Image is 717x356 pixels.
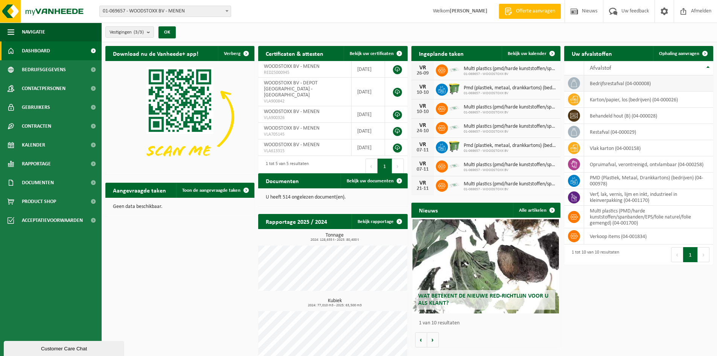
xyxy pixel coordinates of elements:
span: 01-069657 - WOODSTOXX BV - MENEN [100,6,231,17]
span: Offerte aanvragen [514,8,557,15]
span: Contracten [22,117,51,136]
td: multi plastics (PMD/harde kunststoffen/spanbanden/EPS/folie naturel/folie gemengd) (04-001700) [584,206,713,228]
div: 07-11 [415,167,430,172]
span: Kalender [22,136,45,154]
span: Pmd (plastiek, metaal, drankkartons) (bedrijven) [464,85,557,91]
button: Next [392,159,404,174]
span: WOODSTOXX BV - MENEN [264,142,320,148]
a: Toon de aangevraagde taken [176,183,254,198]
td: verkoop items (04-001834) [584,228,713,244]
span: WOODSTOXX BV - MENEN [264,109,320,115]
span: Vestigingen [110,27,144,38]
div: VR [415,65,430,71]
button: Previous [671,247,683,262]
span: Pmd (plastiek, metaal, drankkartons) (bedrijven) [464,143,557,149]
span: 2024: 77,010 m3 - 2025: 63,500 m3 [262,304,407,307]
td: PMD (Plastiek, Metaal, Drankkartons) (bedrijven) (04-000978) [584,173,713,189]
span: Multi plastics (pmd/harde kunststoffen/spanbanden/eps/folie naturel/folie gemeng... [464,181,557,187]
a: Offerte aanvragen [499,4,561,19]
a: Bekijk uw certificaten [344,46,407,61]
span: Bekijk uw documenten [347,179,394,183]
a: Bekijk uw documenten [341,173,407,188]
span: Bekijk uw certificaten [350,51,394,56]
span: RED25000945 [264,70,346,76]
a: Bekijk rapportage [352,214,407,229]
span: VLA613315 [264,148,346,154]
span: Rapportage [22,154,51,173]
div: VR [415,161,430,167]
span: Bedrijfsgegevens [22,60,66,79]
span: Contactpersonen [22,79,65,98]
a: Wat betekent de nieuwe RED-richtlijn voor u als klant? [413,219,559,313]
h2: Aangevraagde taken [105,183,174,197]
span: Acceptatievoorwaarden [22,211,83,230]
span: Multi plastics (pmd/harde kunststoffen/spanbanden/eps/folie naturel/folie gemeng... [464,162,557,168]
span: 01-069657 - WOODSTOXX BV [464,72,557,76]
button: Previous [365,159,378,174]
img: LP-SK-00500-LPE-16 [448,121,461,134]
h2: Ingeplande taken [411,46,471,61]
img: LP-SK-00500-LPE-16 [448,179,461,191]
button: 1 [378,159,392,174]
span: Gebruikers [22,98,50,117]
img: LP-SK-00500-LPE-16 [448,102,461,115]
span: 2024: 128,635 t - 2025: 80,400 t [262,238,407,242]
span: VLA900842 [264,98,346,104]
span: Multi plastics (pmd/harde kunststoffen/spanbanden/eps/folie naturel/folie gemeng... [464,66,557,72]
td: behandeld hout (B) (04-000028) [584,108,713,124]
h2: Certificaten & attesten [258,46,331,61]
img: LP-SK-00500-LPE-16 [448,63,461,76]
span: Multi plastics (pmd/harde kunststoffen/spanbanden/eps/folie naturel/folie gemeng... [464,124,557,130]
img: WB-0770-HPE-GN-50 [448,140,461,153]
button: Verberg [218,46,254,61]
div: VR [415,84,430,90]
span: 01-069657 - WOODSTOXX BV [464,168,557,173]
span: WOODSTOXX BV - DEPOT [GEOGRAPHIC_DATA] - [GEOGRAPHIC_DATA] [264,80,318,98]
h2: Rapportage 2025 / 2024 [258,214,335,229]
div: 26-09 [415,71,430,76]
span: WOODSTOXX BV - MENEN [264,125,320,131]
h3: Kubiek [262,298,407,307]
a: Bekijk uw kalender [502,46,560,61]
td: [DATE] [352,106,385,123]
span: 01-069657 - WOODSTOXX BV [464,187,557,192]
div: 21-11 [415,186,430,191]
img: LP-SK-00500-LPE-16 [448,159,461,172]
span: Multi plastics (pmd/harde kunststoffen/spanbanden/eps/folie naturel/folie gemeng... [464,104,557,110]
button: Vorige [415,332,427,347]
span: Documenten [22,173,54,192]
span: Ophaling aanvragen [659,51,699,56]
span: 01-069657 - WOODSTOXX BV [464,149,557,153]
a: Ophaling aanvragen [653,46,712,61]
span: 01-069657 - WOODSTOXX BV [464,110,557,115]
td: [DATE] [352,123,385,139]
div: VR [415,180,430,186]
h3: Tonnage [262,233,407,242]
span: Dashboard [22,41,50,60]
td: bedrijfsrestafval (04-000008) [584,75,713,92]
h2: Download nu de Vanheede+ app! [105,46,206,61]
h2: Uw afvalstoffen [564,46,620,61]
span: VLA705145 [264,131,346,138]
button: Next [698,247,709,262]
p: Geen data beschikbaar. [113,204,247,209]
div: 1 tot 5 van 5 resultaten [262,158,309,174]
span: Verberg [224,51,241,56]
iframe: chat widget [4,339,126,356]
strong: [PERSON_NAME] [450,8,487,14]
td: karton/papier, los (bedrijven) (04-000026) [584,92,713,108]
div: 10-10 [415,90,430,95]
button: Volgende [427,332,439,347]
td: [DATE] [352,78,385,106]
td: [DATE] [352,61,385,78]
div: VR [415,103,430,109]
count: (3/3) [134,30,144,35]
span: Product Shop [22,192,56,211]
span: WOODSTOXX BV - MENEN [264,64,320,69]
span: Bekijk uw kalender [508,51,547,56]
span: Wat betekent de nieuwe RED-richtlijn voor u als klant? [418,293,548,306]
div: VR [415,122,430,128]
span: 01-069657 - WOODSTOXX BV - MENEN [99,6,231,17]
span: Afvalstof [590,65,611,71]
